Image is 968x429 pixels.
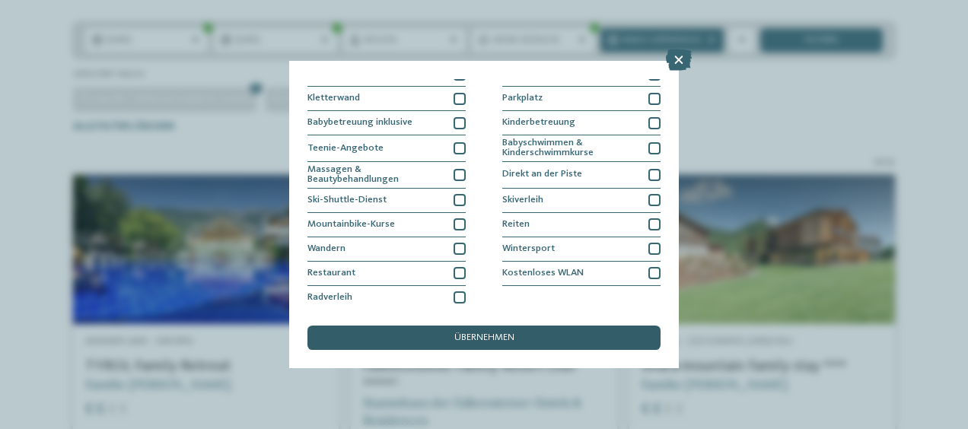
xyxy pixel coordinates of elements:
[307,293,352,303] span: Radverleih
[307,244,345,254] span: Wandern
[502,138,639,158] span: Babyschwimmen & Kinderschwimmkurse
[307,165,444,185] span: Massagen & Beautybehandlungen
[502,170,582,180] span: Direkt an der Piste
[307,195,387,205] span: Ski-Shuttle-Dienst
[307,144,384,154] span: Teenie-Angebote
[502,195,543,205] span: Skiverleih
[307,220,395,230] span: Mountainbike-Kurse
[502,94,543,103] span: Parkplatz
[307,118,412,128] span: Babybetreuung inklusive
[454,333,514,343] span: übernehmen
[307,94,360,103] span: Kletterwand
[502,269,584,278] span: Kostenloses WLAN
[502,244,555,254] span: Wintersport
[307,269,355,278] span: Restaurant
[502,118,575,128] span: Kinderbetreuung
[502,220,530,230] span: Reiten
